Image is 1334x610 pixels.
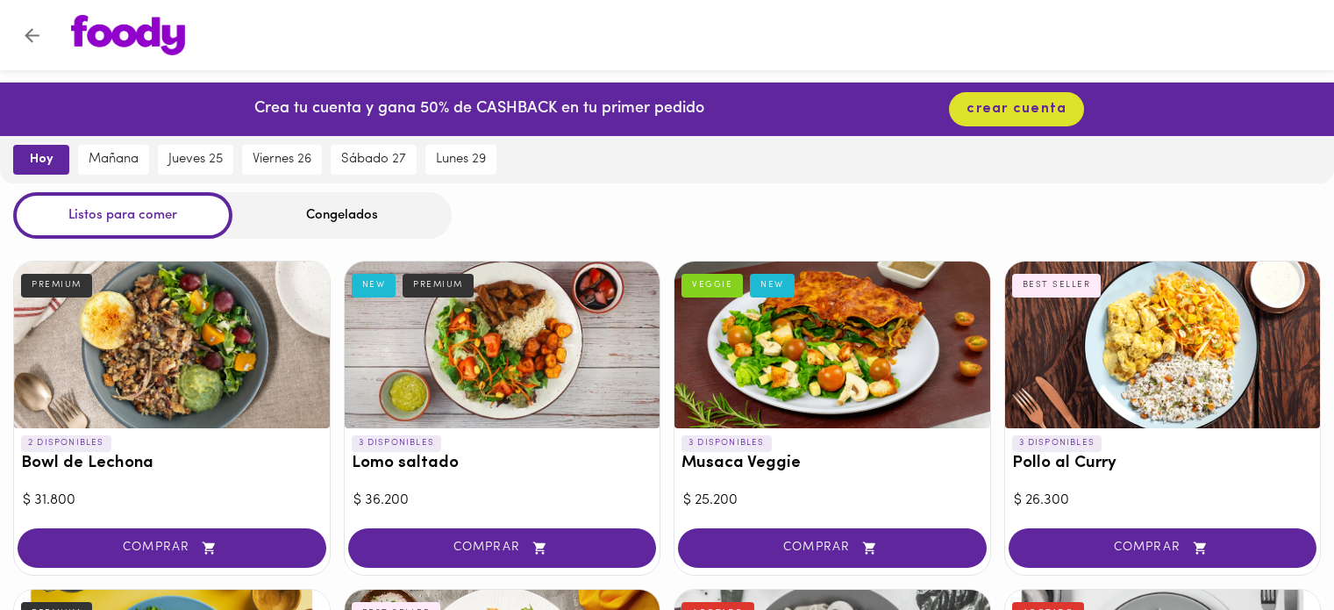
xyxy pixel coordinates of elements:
div: $ 36.200 [353,491,652,511]
button: COMPRAR [1009,528,1317,568]
button: viernes 26 [242,145,322,175]
div: NEW [750,274,795,297]
button: mañana [78,145,149,175]
span: viernes 26 [253,152,311,168]
button: COMPRAR [348,528,657,568]
span: COMPRAR [370,541,635,556]
span: jueves 25 [168,152,223,168]
span: COMPRAR [1031,541,1295,556]
button: lunes 29 [425,145,496,175]
button: jueves 25 [158,145,233,175]
span: lunes 29 [436,152,486,168]
div: $ 26.300 [1014,491,1312,511]
p: 3 DISPONIBLES [1012,435,1102,451]
span: COMPRAR [700,541,965,556]
span: crear cuenta [967,101,1066,118]
button: COMPRAR [18,528,326,568]
h3: Pollo al Curry [1012,455,1314,473]
span: hoy [25,152,57,168]
img: logo.png [71,15,185,55]
div: PREMIUM [21,274,92,297]
button: sábado 27 [331,145,417,175]
p: Crea tu cuenta y gana 50% de CASHBACK en tu primer pedido [254,98,704,121]
p: 2 DISPONIBLES [21,435,111,451]
h3: Bowl de Lechona [21,455,323,473]
h3: Musaca Veggie [681,455,983,473]
span: mañana [89,152,139,168]
button: hoy [13,145,69,175]
div: BEST SELLER [1012,274,1102,297]
span: COMPRAR [39,541,304,556]
div: Listos para comer [13,192,232,239]
div: PREMIUM [403,274,474,297]
div: NEW [352,274,396,297]
button: Volver [11,14,54,57]
div: $ 31.800 [23,491,321,511]
p: 3 DISPONIBLES [681,435,772,451]
div: Bowl de Lechona [14,262,330,428]
iframe: Messagebird Livechat Widget [1232,508,1316,592]
div: $ 25.200 [683,491,981,511]
span: sábado 27 [341,152,406,168]
div: VEGGIE [681,274,743,297]
h3: Lomo saltado [352,455,653,473]
div: Congelados [232,192,452,239]
div: Lomo saltado [345,262,660,428]
button: crear cuenta [949,92,1084,126]
button: COMPRAR [678,528,987,568]
div: Pollo al Curry [1005,262,1321,428]
p: 3 DISPONIBLES [352,435,442,451]
div: Musaca Veggie [674,262,990,428]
